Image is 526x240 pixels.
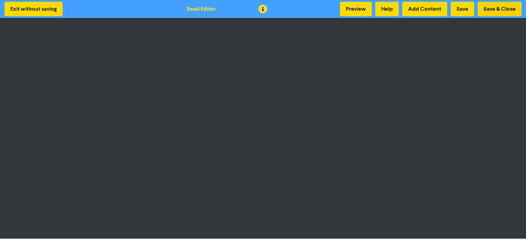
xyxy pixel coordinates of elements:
button: Save [451,2,474,16]
button: Save & Close [478,2,522,16]
button: Help [375,2,399,16]
button: Preview [340,2,372,16]
div: Email Editor [187,5,216,13]
button: Add Content [402,2,447,16]
button: Exit without saving [4,2,63,16]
